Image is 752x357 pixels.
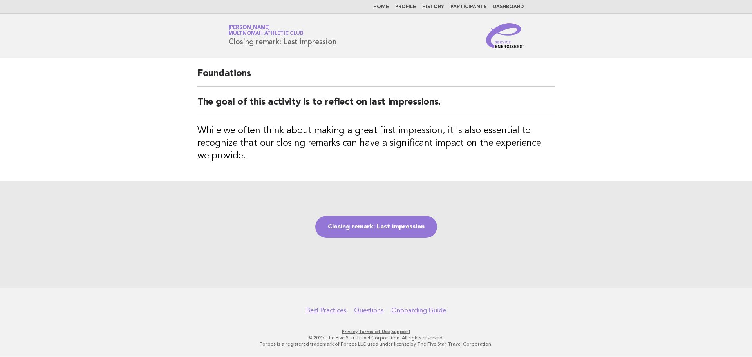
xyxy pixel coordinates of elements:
a: Profile [395,5,416,9]
img: Service Energizers [486,23,524,48]
a: [PERSON_NAME]Multnomah Athletic Club [228,25,303,36]
a: Onboarding Guide [391,306,446,314]
span: Multnomah Athletic Club [228,31,303,36]
a: Home [373,5,389,9]
h1: Closing remark: Last impression [228,25,336,46]
a: Support [391,329,410,334]
a: Participants [450,5,486,9]
a: History [422,5,444,9]
h2: The goal of this activity is to reflect on last impressions. [197,96,555,115]
a: Terms of Use [359,329,390,334]
h3: While we often think about making a great first impression, it is also essential to recognize tha... [197,125,555,162]
p: © 2025 The Five Star Travel Corporation. All rights reserved. [136,335,616,341]
h2: Foundations [197,67,555,87]
p: Forbes is a registered trademark of Forbes LLC used under license by The Five Star Travel Corpora... [136,341,616,347]
a: Best Practices [306,306,346,314]
a: Privacy [342,329,358,334]
a: Questions [354,306,383,314]
a: Dashboard [493,5,524,9]
p: · · [136,328,616,335]
a: Closing remark: Last impression [315,216,437,238]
